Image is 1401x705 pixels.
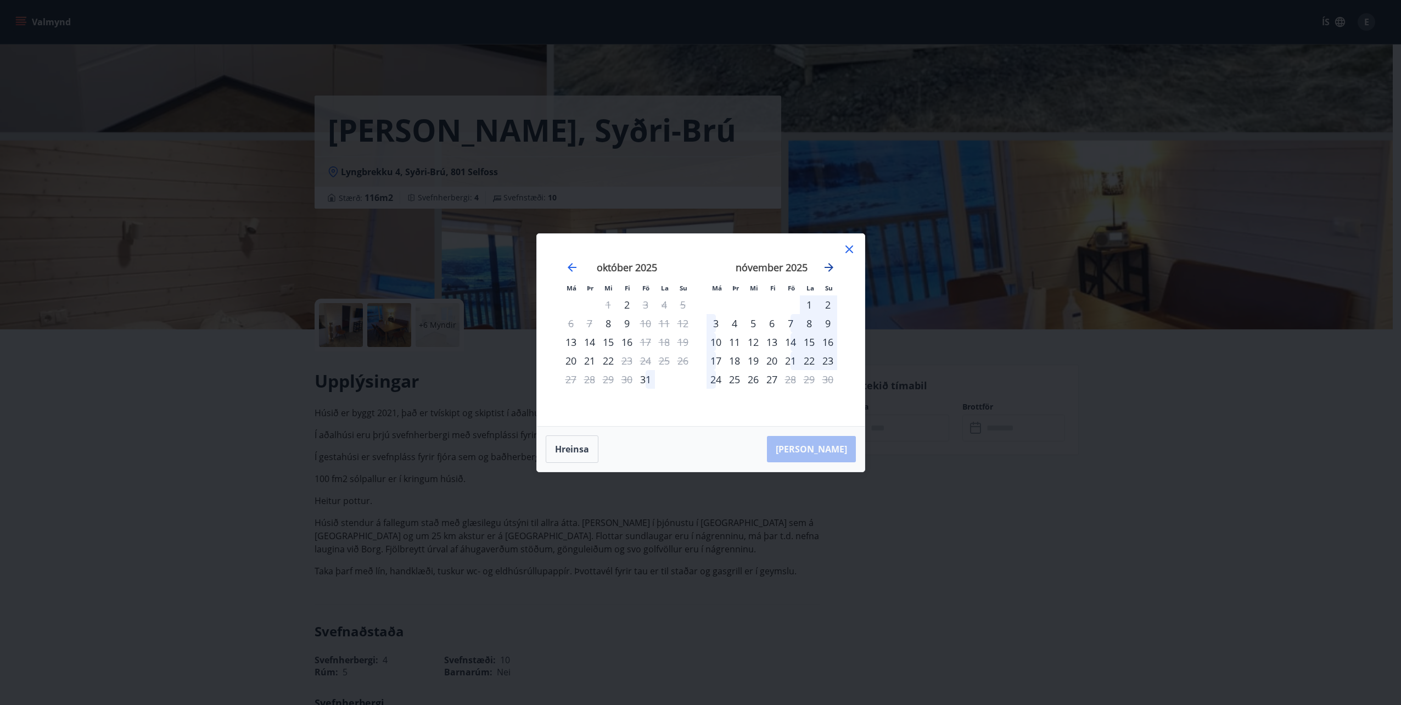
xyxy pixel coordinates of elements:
td: Choose föstudagur, 14. nóvember 2025 as your check-in date. It’s available. [781,333,800,351]
td: Not available. miðvikudagur, 1. október 2025 [599,295,618,314]
div: Aðeins innritun í boði [636,370,655,389]
td: Choose þriðjudagur, 21. október 2025 as your check-in date. It’s available. [580,351,599,370]
div: 16 [618,333,636,351]
td: Not available. föstudagur, 10. október 2025 [636,314,655,333]
td: Not available. miðvikudagur, 29. október 2025 [599,370,618,389]
div: Move backward to switch to the previous month. [565,261,579,274]
td: Choose miðvikudagur, 15. október 2025 as your check-in date. It’s available. [599,333,618,351]
strong: nóvember 2025 [736,261,808,274]
div: 7 [781,314,800,333]
div: Aðeins innritun í boði [618,295,636,314]
td: Choose þriðjudagur, 4. nóvember 2025 as your check-in date. It’s available. [725,314,744,333]
div: 22 [599,351,618,370]
td: Choose mánudagur, 3. nóvember 2025 as your check-in date. It’s available. [707,314,725,333]
small: Mi [750,284,758,292]
td: Choose sunnudagur, 9. nóvember 2025 as your check-in date. It’s available. [819,314,837,333]
div: 23 [819,351,837,370]
td: Choose þriðjudagur, 18. nóvember 2025 as your check-in date. It’s available. [725,351,744,370]
td: Not available. sunnudagur, 5. október 2025 [674,295,692,314]
div: 14 [580,333,599,351]
div: 19 [744,351,763,370]
div: 21 [781,351,800,370]
div: 26 [744,370,763,389]
td: Choose fimmtudagur, 27. nóvember 2025 as your check-in date. It’s available. [763,370,781,389]
div: 8 [800,314,819,333]
td: Choose miðvikudagur, 12. nóvember 2025 as your check-in date. It’s available. [744,333,763,351]
div: 6 [763,314,781,333]
td: Choose föstudagur, 7. nóvember 2025 as your check-in date. It’s available. [781,314,800,333]
td: Choose sunnudagur, 2. nóvember 2025 as your check-in date. It’s available. [819,295,837,314]
td: Not available. laugardagur, 11. október 2025 [655,314,674,333]
div: 22 [800,351,819,370]
td: Not available. laugardagur, 18. október 2025 [655,333,674,351]
td: Not available. mánudagur, 27. október 2025 [562,370,580,389]
td: Not available. sunnudagur, 19. október 2025 [674,333,692,351]
td: Choose föstudagur, 31. október 2025 as your check-in date. It’s available. [636,370,655,389]
div: 5 [744,314,763,333]
td: Not available. fimmtudagur, 30. október 2025 [618,370,636,389]
div: Move forward to switch to the next month. [822,261,836,274]
td: Choose fimmtudagur, 20. nóvember 2025 as your check-in date. It’s available. [763,351,781,370]
td: Choose miðvikudagur, 22. október 2025 as your check-in date. It’s available. [599,351,618,370]
td: Not available. laugardagur, 29. nóvember 2025 [800,370,819,389]
td: Choose mánudagur, 24. nóvember 2025 as your check-in date. It’s available. [707,370,725,389]
div: 25 [725,370,744,389]
div: 24 [707,370,725,389]
div: 2 [819,295,837,314]
small: Má [567,284,576,292]
td: Choose mánudagur, 20. október 2025 as your check-in date. It’s available. [562,351,580,370]
td: Choose þriðjudagur, 11. nóvember 2025 as your check-in date. It’s available. [725,333,744,351]
td: Choose mánudagur, 13. október 2025 as your check-in date. It’s available. [562,333,580,351]
td: Choose þriðjudagur, 14. október 2025 as your check-in date. It’s available. [580,333,599,351]
td: Choose sunnudagur, 16. nóvember 2025 as your check-in date. It’s available. [819,333,837,351]
td: Choose laugardagur, 1. nóvember 2025 as your check-in date. It’s available. [800,295,819,314]
td: Choose fimmtudagur, 6. nóvember 2025 as your check-in date. It’s available. [763,314,781,333]
td: Not available. föstudagur, 3. október 2025 [636,295,655,314]
small: Su [825,284,833,292]
td: Not available. sunnudagur, 12. október 2025 [674,314,692,333]
div: 10 [707,333,725,351]
small: La [806,284,814,292]
td: Choose mánudagur, 10. nóvember 2025 as your check-in date. It’s available. [707,333,725,351]
div: Aðeins útritun í boði [781,370,800,389]
td: Not available. sunnudagur, 26. október 2025 [674,351,692,370]
div: 3 [707,314,725,333]
div: 18 [725,351,744,370]
button: Hreinsa [546,435,598,463]
strong: október 2025 [597,261,657,274]
small: Má [712,284,722,292]
td: Choose þriðjudagur, 25. nóvember 2025 as your check-in date. It’s available. [725,370,744,389]
td: Choose miðvikudagur, 19. nóvember 2025 as your check-in date. It’s available. [744,351,763,370]
td: Choose miðvikudagur, 26. nóvember 2025 as your check-in date. It’s available. [744,370,763,389]
small: Su [680,284,687,292]
td: Choose fimmtudagur, 16. október 2025 as your check-in date. It’s available. [618,333,636,351]
small: Mi [604,284,613,292]
td: Not available. föstudagur, 17. október 2025 [636,333,655,351]
td: Choose miðvikudagur, 8. október 2025 as your check-in date. It’s available. [599,314,618,333]
div: 20 [763,351,781,370]
div: Aðeins útritun í boði [636,314,655,333]
small: Fi [625,284,630,292]
div: 16 [819,333,837,351]
div: 4 [725,314,744,333]
div: Aðeins innritun í boði [562,351,580,370]
td: Choose laugardagur, 22. nóvember 2025 as your check-in date. It’s available. [800,351,819,370]
div: 21 [580,351,599,370]
small: Fö [642,284,649,292]
small: Fö [788,284,795,292]
div: 17 [707,351,725,370]
td: Choose fimmtudagur, 2. október 2025 as your check-in date. It’s available. [618,295,636,314]
td: Not available. laugardagur, 25. október 2025 [655,351,674,370]
td: Choose fimmtudagur, 13. nóvember 2025 as your check-in date. It’s available. [763,333,781,351]
div: 1 [800,295,819,314]
td: Choose mánudagur, 17. nóvember 2025 as your check-in date. It’s available. [707,351,725,370]
td: Not available. þriðjudagur, 7. október 2025 [580,314,599,333]
td: Not available. þriðjudagur, 28. október 2025 [580,370,599,389]
div: Aðeins útritun í boði [618,351,636,370]
td: Choose sunnudagur, 23. nóvember 2025 as your check-in date. It’s available. [819,351,837,370]
div: 9 [819,314,837,333]
td: Choose laugardagur, 8. nóvember 2025 as your check-in date. It’s available. [800,314,819,333]
td: Choose föstudagur, 21. nóvember 2025 as your check-in date. It’s available. [781,351,800,370]
div: Aðeins útritun í boði [636,333,655,351]
td: Not available. sunnudagur, 30. nóvember 2025 [819,370,837,389]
